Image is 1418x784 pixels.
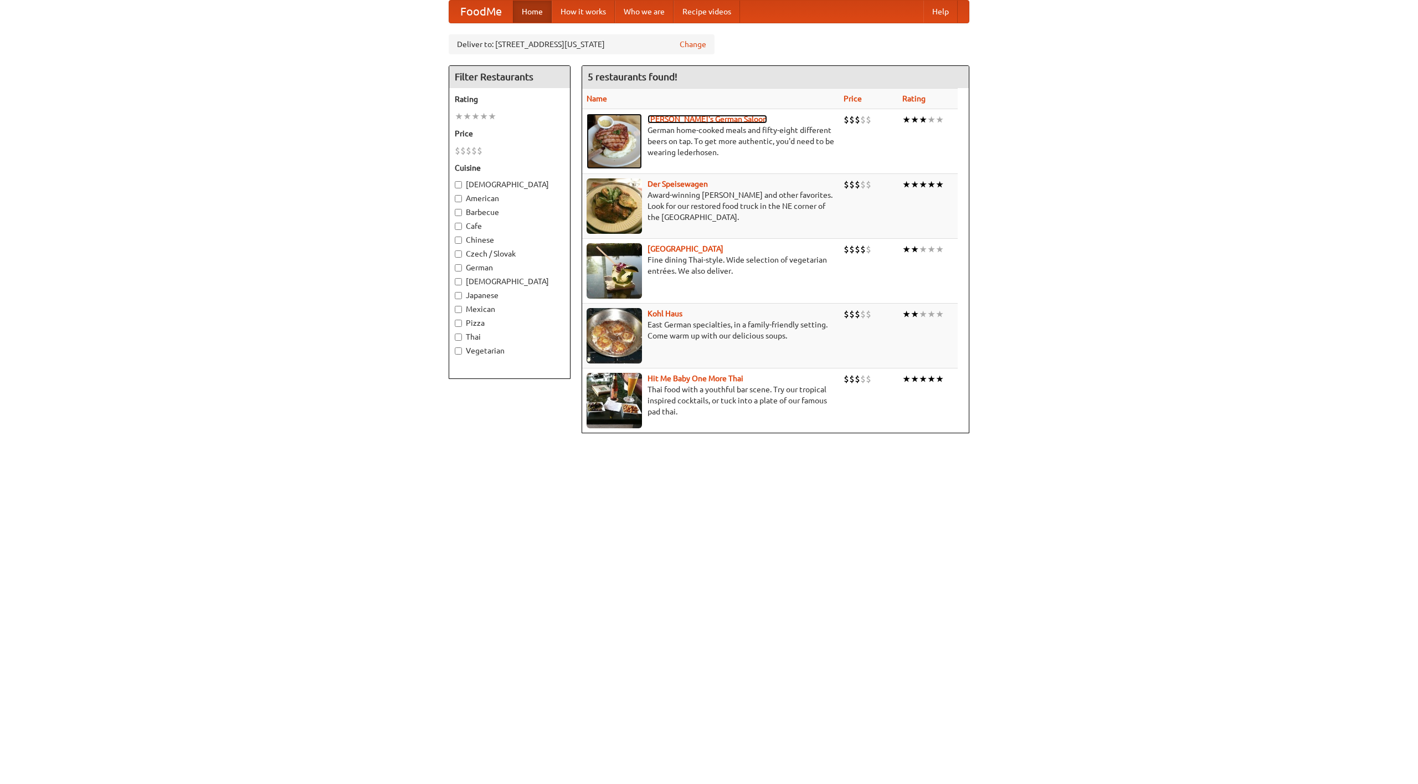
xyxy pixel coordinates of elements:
li: ★ [919,308,927,320]
li: ★ [911,308,919,320]
li: ★ [902,308,911,320]
li: ★ [463,110,471,122]
input: Thai [455,334,462,341]
li: ★ [927,243,936,255]
li: ★ [936,308,944,320]
li: ★ [480,110,488,122]
li: $ [844,114,849,126]
li: ★ [911,114,919,126]
a: Change [680,39,706,50]
li: $ [855,178,860,191]
label: Thai [455,331,564,342]
li: ★ [902,178,911,191]
input: [DEMOGRAPHIC_DATA] [455,278,462,285]
li: $ [866,178,871,191]
input: Czech / Slovak [455,250,462,258]
a: Price [844,94,862,103]
li: $ [866,308,871,320]
li: ★ [919,243,927,255]
p: German home-cooked meals and fifty-eight different beers on tap. To get more authentic, you'd nee... [587,125,835,158]
label: American [455,193,564,204]
input: Pizza [455,320,462,327]
li: $ [855,243,860,255]
li: $ [460,145,466,157]
li: ★ [902,243,911,255]
img: kohlhaus.jpg [587,308,642,363]
li: $ [849,114,855,126]
li: ★ [936,373,944,385]
img: satay.jpg [587,243,642,299]
h5: Rating [455,94,564,105]
li: ★ [911,373,919,385]
label: [DEMOGRAPHIC_DATA] [455,276,564,287]
li: ★ [919,178,927,191]
img: speisewagen.jpg [587,178,642,234]
p: Award-winning [PERSON_NAME] and other favorites. Look for our restored food truck in the NE corne... [587,189,835,223]
a: Home [513,1,552,23]
li: $ [844,373,849,385]
a: FoodMe [449,1,513,23]
li: $ [844,308,849,320]
li: $ [455,145,460,157]
li: ★ [936,114,944,126]
input: Vegetarian [455,347,462,355]
h5: Price [455,128,564,139]
li: $ [860,373,866,385]
li: $ [477,145,482,157]
input: Mexican [455,306,462,313]
label: Vegetarian [455,345,564,356]
a: Der Speisewagen [648,180,708,188]
li: ★ [911,243,919,255]
label: Chinese [455,234,564,245]
a: [PERSON_NAME]'s German Saloon [648,115,767,124]
li: ★ [902,373,911,385]
li: $ [471,145,477,157]
li: ★ [471,110,480,122]
li: $ [466,145,471,157]
li: ★ [927,308,936,320]
li: $ [860,178,866,191]
li: $ [844,178,849,191]
a: Name [587,94,607,103]
input: Barbecue [455,209,462,216]
label: German [455,262,564,273]
a: Help [923,1,958,23]
li: $ [866,114,871,126]
label: Pizza [455,317,564,329]
input: Cafe [455,223,462,230]
input: Chinese [455,237,462,244]
li: ★ [919,373,927,385]
li: $ [860,308,866,320]
li: $ [855,308,860,320]
li: $ [849,178,855,191]
p: Thai food with a youthful bar scene. Try our tropical inspired cocktails, or tuck into a plate of... [587,384,835,417]
a: Hit Me Baby One More Thai [648,374,743,383]
input: German [455,264,462,271]
label: Barbecue [455,207,564,218]
input: [DEMOGRAPHIC_DATA] [455,181,462,188]
img: babythai.jpg [587,373,642,428]
li: $ [855,373,860,385]
div: Deliver to: [STREET_ADDRESS][US_STATE] [449,34,715,54]
li: ★ [927,178,936,191]
label: Mexican [455,304,564,315]
li: $ [860,114,866,126]
li: ★ [902,114,911,126]
a: Kohl Haus [648,309,682,318]
li: $ [866,373,871,385]
label: Cafe [455,221,564,232]
a: Rating [902,94,926,103]
li: ★ [911,178,919,191]
h5: Cuisine [455,162,564,173]
a: How it works [552,1,615,23]
input: Japanese [455,292,462,299]
p: East German specialties, in a family-friendly setting. Come warm up with our delicious soups. [587,319,835,341]
a: Who we are [615,1,674,23]
li: $ [849,243,855,255]
li: $ [849,308,855,320]
input: American [455,195,462,202]
a: [GEOGRAPHIC_DATA] [648,244,723,253]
